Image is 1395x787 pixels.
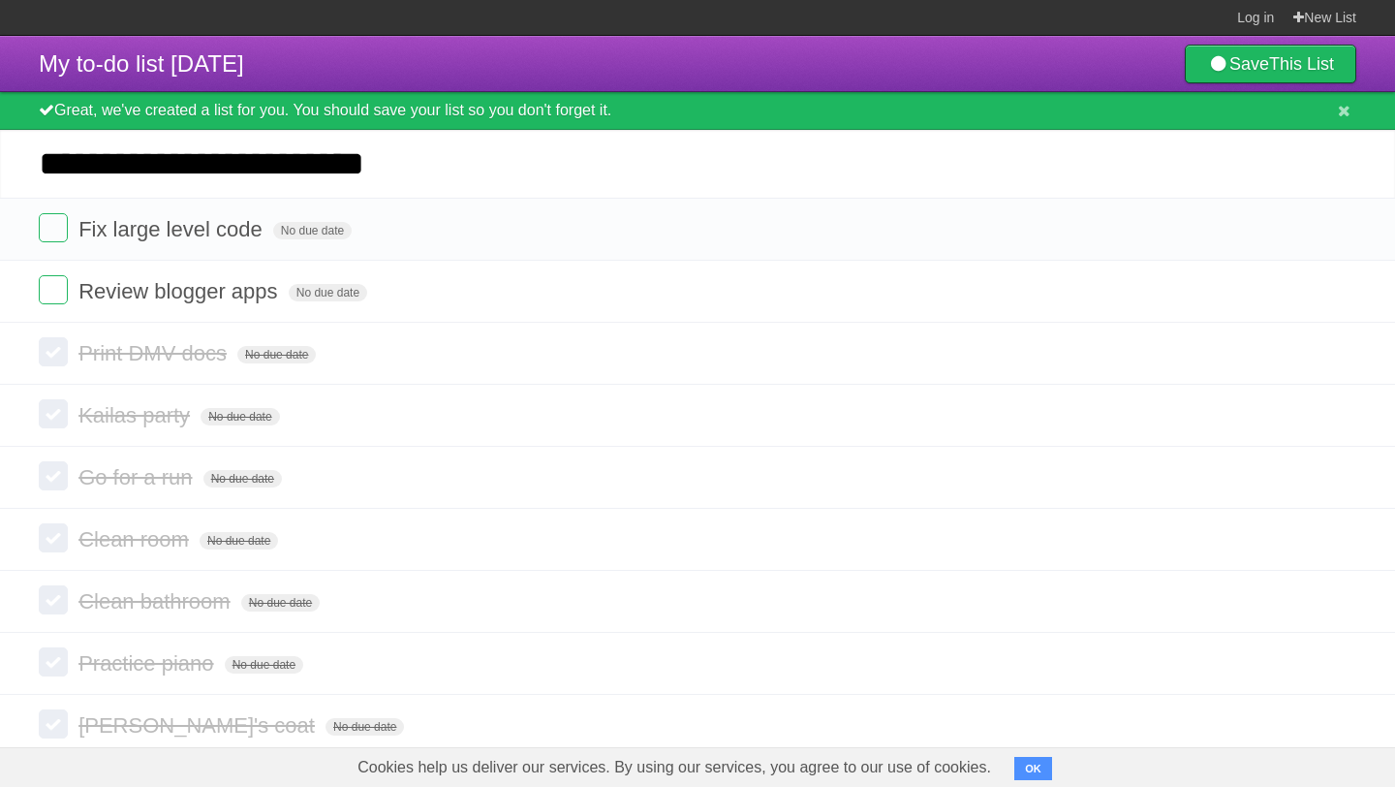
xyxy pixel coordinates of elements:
span: Cookies help us deliver our services. By using our services, you agree to our use of cookies. [338,748,1010,787]
span: No due date [325,718,404,736]
span: Clean room [78,527,194,551]
label: Done [39,523,68,552]
span: No due date [225,656,303,674]
label: Done [39,585,68,614]
span: No due date [273,222,352,239]
span: No due date [289,284,367,301]
span: [PERSON_NAME]'s coat [78,713,320,738]
label: Done [39,709,68,739]
span: Kailas party [78,403,195,427]
span: No due date [200,532,278,550]
span: No due date [237,346,316,363]
b: This List [1269,54,1334,74]
span: No due date [203,470,282,488]
span: Clean bathroom [78,589,235,614]
span: Review blogger apps [78,279,282,303]
span: Practice piano [78,651,218,676]
span: My to-do list [DATE] [39,50,244,77]
span: Fix large level code [78,217,267,241]
label: Done [39,337,68,366]
span: No due date [241,594,320,612]
label: Done [39,399,68,428]
label: Done [39,275,68,304]
button: OK [1014,757,1052,780]
span: Print DMV docs [78,341,232,365]
label: Done [39,461,68,490]
label: Done [39,213,68,242]
span: No due date [201,408,279,425]
label: Done [39,647,68,677]
a: SaveThis List [1185,45,1356,83]
span: Go for a run [78,465,197,489]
